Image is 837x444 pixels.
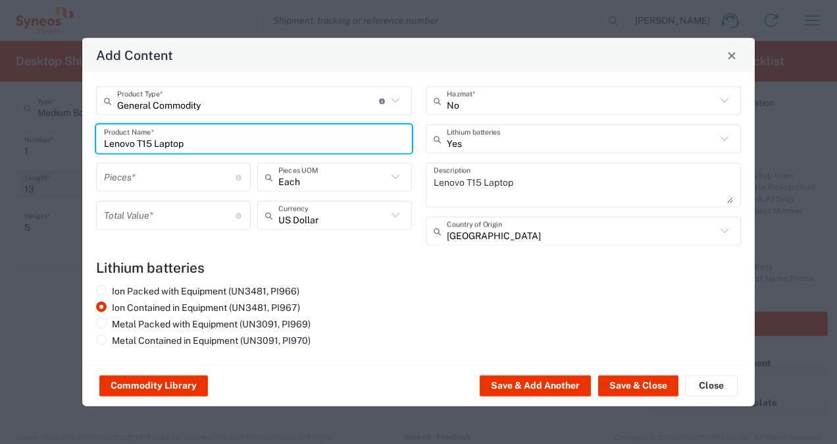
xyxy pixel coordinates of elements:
[480,375,591,397] button: Save & Add Another
[96,335,311,347] label: Metal Contained in Equipment (UN3091, PI970)
[96,45,173,65] h4: Add Content
[723,46,741,65] button: Close
[598,375,678,397] button: Save & Close
[96,302,300,314] label: Ion Contained in Equipment (UN3481, PI967)
[685,375,738,397] button: Close
[96,318,311,330] label: Metal Packed with Equipment (UN3091, PI969)
[96,285,299,297] label: Ion Packed with Equipment (UN3481, PI966)
[99,375,208,397] button: Commodity Library
[96,260,741,276] h4: Lithium batteries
